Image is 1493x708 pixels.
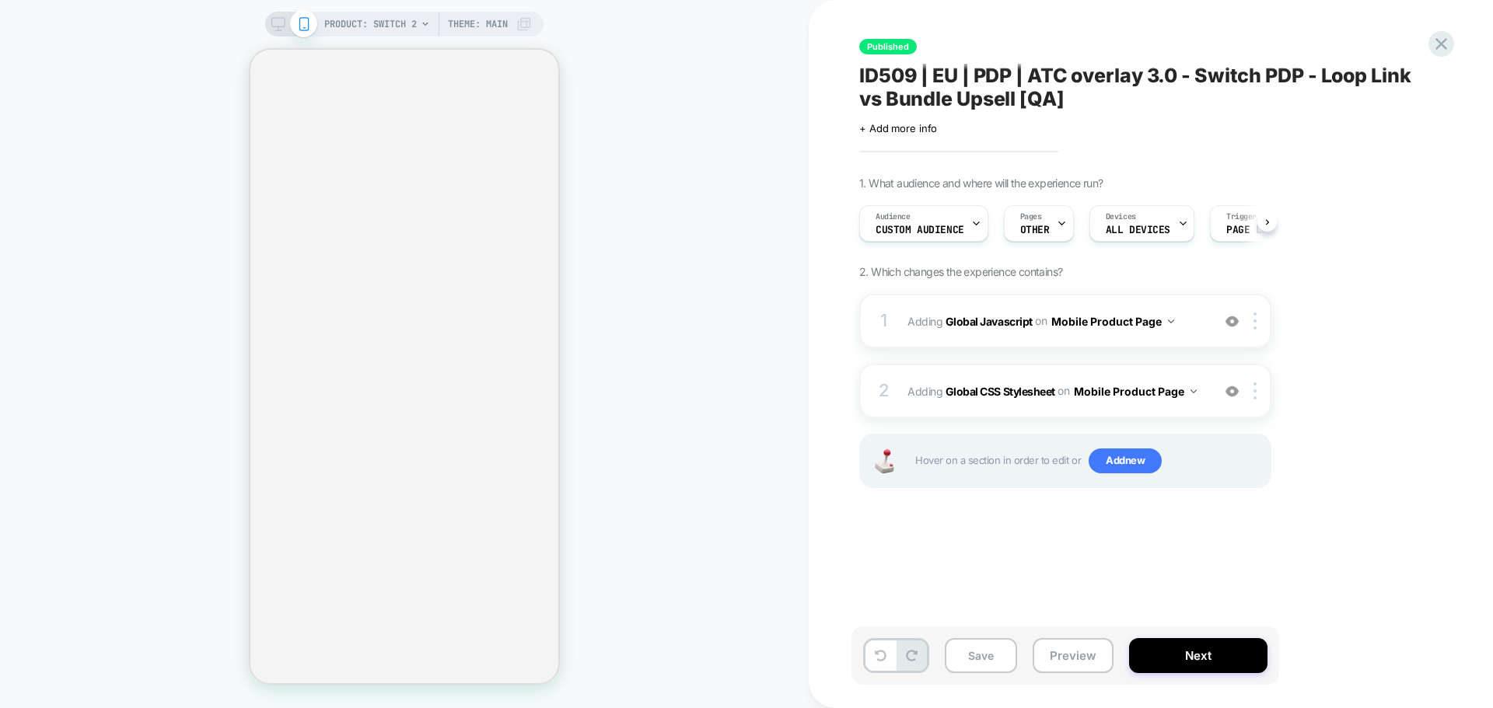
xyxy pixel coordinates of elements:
[876,211,911,222] span: Audience
[1129,638,1267,673] button: Next
[448,12,508,37] span: Theme: MAIN
[1020,225,1050,235] span: OTHER
[1226,385,1239,398] img: crossed eye
[1074,380,1197,403] button: Mobile Product Page
[1020,211,1042,222] span: Pages
[1191,389,1197,393] img: down arrow
[859,39,917,54] span: Published
[946,384,1055,397] b: Global CSS Stylesheet
[1035,311,1047,330] span: on
[859,122,937,134] span: + Add more info
[915,448,1262,473] span: Hover on a section in order to edit or
[859,176,1103,190] span: 1. What audience and where will the experience run?
[1089,448,1162,473] span: Add new
[946,314,1033,327] b: Global Javascript
[1051,310,1174,333] button: Mobile Product Page
[1226,211,1257,222] span: Trigger
[324,12,417,37] span: PRODUCT: Switch 2
[1226,315,1239,328] img: crossed eye
[1106,211,1136,222] span: Devices
[859,265,1062,278] span: 2. Which changes the experience contains?
[1033,638,1114,673] button: Preview
[1253,312,1257,330] img: close
[876,305,892,337] div: 1
[1253,382,1257,399] img: close
[869,449,900,473] img: Joystick
[876,375,892,406] div: 2
[1106,225,1170,235] span: ALL DEVICES
[907,310,1204,333] span: Adding
[945,638,1017,673] button: Save
[907,380,1204,403] span: Adding
[1226,225,1279,235] span: Page Load
[859,64,1427,110] span: ID509 | EU | PDP | ATC overlay 3.0 - Switch PDP - Loop Link vs Bundle Upsell [QA]
[876,225,964,235] span: Custom Audience
[1168,319,1174,323] img: down arrow
[1058,381,1069,400] span: on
